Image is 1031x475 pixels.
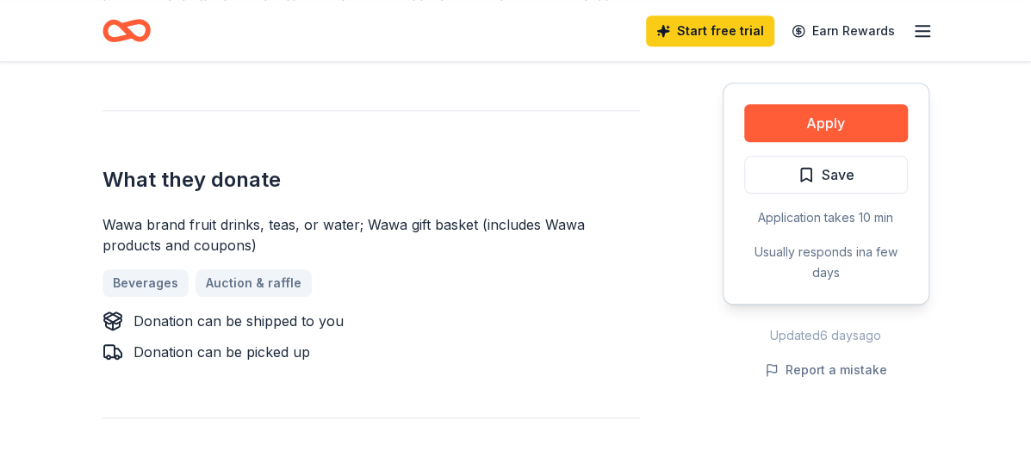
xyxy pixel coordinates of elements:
div: Application takes 10 min [744,207,908,228]
div: Donation can be picked up [134,342,310,362]
div: Updated 6 days ago [723,325,929,346]
a: Earn Rewards [781,15,905,46]
div: Usually responds in a few days [744,242,908,283]
button: Save [744,156,908,194]
a: Home [102,10,151,51]
div: Donation can be shipped to you [134,311,344,331]
a: Start free trial [646,15,774,46]
span: Save [822,163,854,186]
button: Apply [744,104,908,142]
button: Report a mistake [765,360,887,380]
h2: What they donate [102,166,640,194]
div: Wawa brand fruit drinks, teas, or water; Wawa gift basket (includes Wawa products and coupons) [102,214,640,256]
